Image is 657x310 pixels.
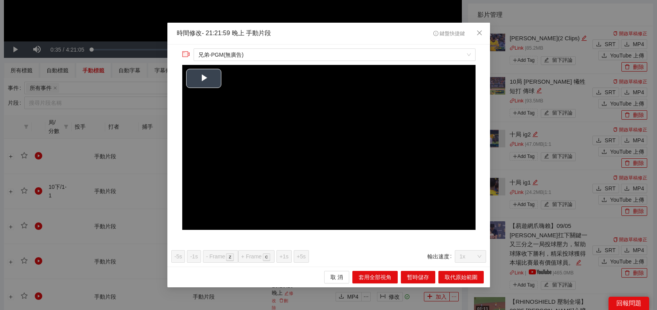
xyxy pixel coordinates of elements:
[433,31,438,36] span: info-circle
[276,250,291,263] button: +1s
[438,271,484,283] button: 取代原始範圍
[476,30,483,36] span: close
[238,250,274,263] button: + Framec
[433,31,465,36] span: 鍵盤快捷鍵
[330,273,343,281] span: 取 消
[182,50,190,58] span: video-camera
[186,69,221,88] button: Play Video
[171,250,185,263] button: -5s
[359,273,391,281] span: 套用全部視角
[401,271,435,283] button: 暫時儲存
[469,23,490,44] button: Close
[352,271,398,283] button: 套用全部視角
[445,273,477,281] span: 取代原始範圍
[198,49,470,61] span: 兄弟-PGM(無廣告)
[182,65,475,230] div: Video Player
[407,273,429,281] span: 暫時儲存
[177,29,271,38] div: 時間修改 - 21:21:59 晚上 手動片段
[293,250,309,263] button: +5s
[324,271,349,283] button: 取 消
[609,297,649,310] div: 回報問題
[203,250,238,263] button: - Framez
[460,251,481,262] span: 1x
[187,250,201,263] button: -1s
[427,250,455,263] label: 輸出速度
